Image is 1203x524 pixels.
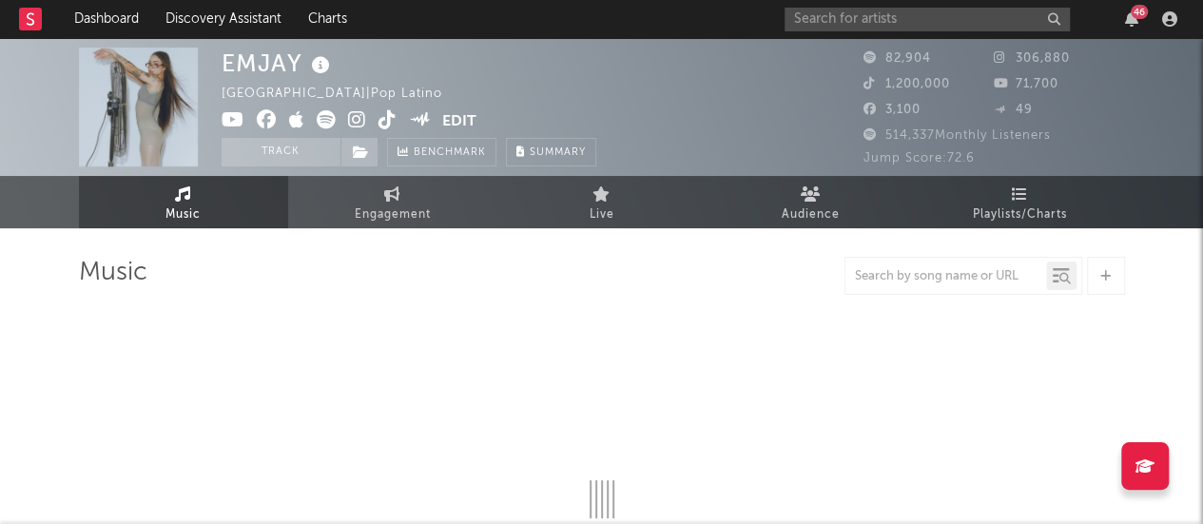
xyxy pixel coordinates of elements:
[785,8,1070,31] input: Search for artists
[530,147,586,158] span: Summary
[79,176,288,228] a: Music
[222,48,335,79] div: EMJAY
[387,138,496,166] a: Benchmark
[1125,11,1138,27] button: 46
[994,104,1033,116] span: 49
[497,176,707,228] a: Live
[863,129,1051,142] span: 514,337 Monthly Listeners
[165,204,201,226] span: Music
[222,138,340,166] button: Track
[845,269,1046,284] input: Search by song name or URL
[355,204,431,226] span: Engagement
[414,142,486,165] span: Benchmark
[222,83,464,106] div: [GEOGRAPHIC_DATA] | Pop Latino
[782,204,840,226] span: Audience
[1131,5,1148,19] div: 46
[442,110,476,134] button: Edit
[288,176,497,228] a: Engagement
[707,176,916,228] a: Audience
[994,52,1070,65] span: 306,880
[506,138,596,166] button: Summary
[863,78,950,90] span: 1,200,000
[994,78,1058,90] span: 71,700
[863,104,921,116] span: 3,100
[863,152,975,165] span: Jump Score: 72.6
[590,204,614,226] span: Live
[916,176,1125,228] a: Playlists/Charts
[973,204,1067,226] span: Playlists/Charts
[863,52,931,65] span: 82,904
